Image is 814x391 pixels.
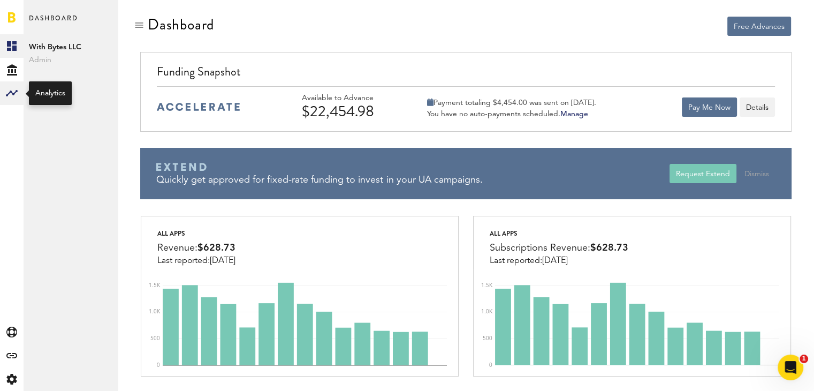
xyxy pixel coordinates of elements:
div: Quickly get approved for fixed-rate funding to invest in your UA campaigns. [156,174,669,187]
iframe: Intercom live chat [778,355,803,380]
text: 1.0K [149,309,161,314]
span: 1 [800,355,808,363]
text: 1.5K [149,282,161,288]
div: Analytics [35,88,65,99]
text: 500 [483,336,492,341]
text: 0 [157,363,160,368]
button: Free Advances [727,17,791,36]
button: Details [740,97,775,117]
div: All apps [490,227,628,240]
a: Manage [560,110,588,118]
span: [DATE] [210,257,235,265]
span: Dashboard [29,12,78,34]
span: Admin [29,54,112,66]
div: Dashboard [148,16,214,33]
div: Available to Advance [302,94,404,103]
img: Braavo Extend [156,163,207,171]
div: Last reported: [490,256,628,266]
button: Request Extend [670,164,736,183]
div: Revenue: [157,240,235,256]
span: $628.73 [590,243,628,253]
div: Payment totaling $4,454.00 was sent on [DATE]. [427,98,596,108]
text: 500 [150,336,160,341]
span: With Bytes LLC [29,41,112,54]
text: 1.5K [481,282,493,288]
span: [DATE] [542,257,568,265]
button: Pay Me Now [682,97,737,117]
span: $628.73 [197,243,235,253]
div: Last reported: [157,256,235,266]
span: Support [78,7,117,17]
div: You have no auto-payments scheduled. [427,109,596,119]
text: 0 [489,363,492,368]
div: $22,454.98 [302,103,404,120]
div: Subscriptions Revenue: [490,240,628,256]
div: All apps [157,227,235,240]
button: Dismiss [738,164,775,183]
img: accelerate-medium-blue-logo.svg [157,103,240,111]
text: 1.0K [481,309,493,314]
div: Funding Snapshot [157,63,774,86]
